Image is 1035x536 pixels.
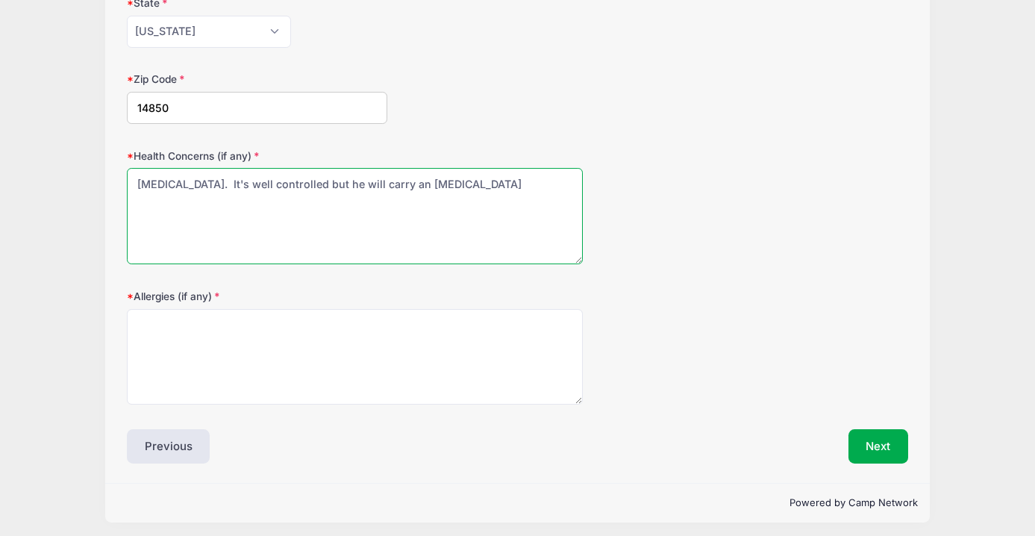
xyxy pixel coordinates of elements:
[127,92,387,124] input: xxxxx
[127,72,387,87] label: Zip Code
[127,429,210,464] button: Previous
[127,289,387,304] label: Allergies (if any)
[848,429,909,464] button: Next
[127,149,387,163] label: Health Concerns (if any)
[117,496,918,511] p: Powered by Camp Network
